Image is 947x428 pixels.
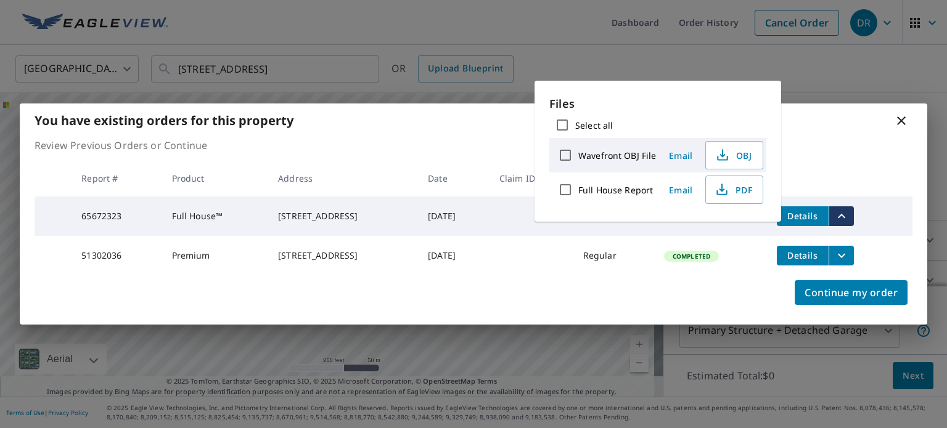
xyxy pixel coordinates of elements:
[661,180,700,200] button: Email
[805,284,898,301] span: Continue my order
[713,148,753,163] span: OBJ
[490,160,573,196] th: Claim ID
[278,210,408,222] div: [STREET_ADDRESS]
[549,95,766,112] p: Files
[829,206,854,226] button: filesDropdownBtn-65672323
[777,246,829,265] button: detailsBtn-51302036
[795,280,908,305] button: Continue my order
[35,138,912,153] p: Review Previous Orders or Continue
[829,246,854,265] button: filesDropdownBtn-51302036
[268,160,418,196] th: Address
[705,176,763,204] button: PDF
[661,146,700,165] button: Email
[418,236,490,275] td: [DATE]
[784,249,821,261] span: Details
[72,196,162,236] td: 65672323
[578,184,653,196] label: Full House Report
[784,210,821,222] span: Details
[418,160,490,196] th: Date
[35,112,293,129] b: You have existing orders for this property
[162,160,269,196] th: Product
[573,236,654,275] td: Regular
[666,150,695,161] span: Email
[418,196,490,236] td: [DATE]
[665,252,718,260] span: Completed
[72,160,162,196] th: Report #
[713,182,753,197] span: PDF
[575,119,613,131] label: Select all
[162,196,269,236] td: Full House™
[278,249,408,262] div: [STREET_ADDRESS]
[666,184,695,196] span: Email
[578,150,656,161] label: Wavefront OBJ File
[162,236,269,275] td: Premium
[72,236,162,275] td: 51302036
[705,141,763,169] button: OBJ
[777,206,829,226] button: detailsBtn-65672323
